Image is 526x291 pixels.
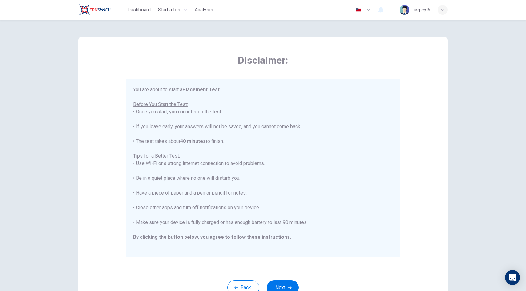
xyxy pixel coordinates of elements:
b: 40 minutes [180,138,206,144]
span: Disclaimer: [126,54,400,66]
b: Placement Test [182,87,220,92]
div: Open Intercom Messenger [505,270,520,285]
button: Analysis [192,4,216,15]
button: Start a test [156,4,190,15]
img: Profile picture [400,5,409,15]
span: Analysis [195,6,213,14]
div: You are about to start a . • Once you start, you cannot stop the test. • If you leave early, your... [133,86,393,256]
img: EduSynch logo [78,4,111,16]
span: Start a test [158,6,182,14]
button: Dashboard [125,4,153,15]
a: EduSynch logo [78,4,125,16]
h2: Good luck! [133,248,393,256]
u: Before You Start the Test: [133,101,188,107]
u: Tips for a Better Test: [133,153,180,159]
div: isg-ept5 [414,6,430,14]
b: By clicking the button below, you agree to follow these instructions. [133,234,291,240]
img: en [355,8,362,12]
span: Dashboard [127,6,151,14]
